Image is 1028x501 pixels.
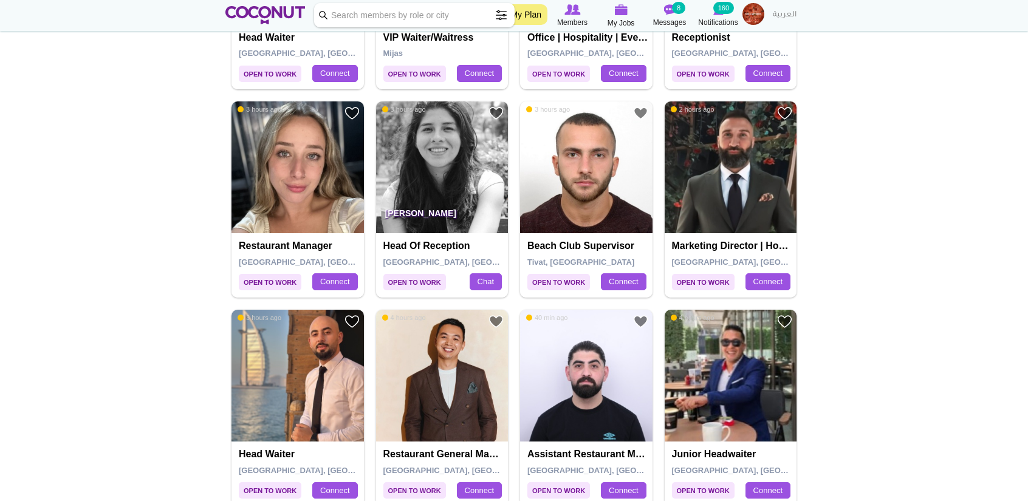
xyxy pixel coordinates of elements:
span: My Jobs [608,17,635,29]
span: Open to Work [672,274,735,290]
img: My Jobs [614,4,628,15]
h4: Office | Hospitality | Events | Corporate [527,32,648,43]
span: Open to Work [239,66,301,82]
a: Messages Messages 8 [645,3,694,29]
img: Messages [663,4,676,15]
a: Add to Favourites [633,106,648,121]
span: Notifications [698,16,738,29]
span: Open to Work [239,482,301,499]
h4: Junior Headwaiter [672,449,793,460]
span: Open to Work [383,482,446,499]
span: Open to Work [527,274,590,290]
input: Search members by role or city [314,3,515,27]
span: Open to Work [672,66,735,82]
span: Open to Work [527,482,590,499]
span: 4 hours ago [382,313,426,322]
a: Connect [312,482,357,499]
h4: Marketing Director | Hospitality | Real estate | Consultancy | FMCG | Trading | Healthcare [672,240,793,251]
a: Add to Favourites [344,314,360,329]
a: Connect [601,65,646,82]
h4: Head Waiter [239,32,360,43]
h4: Head of Reception [383,240,504,251]
span: [GEOGRAPHIC_DATA], [GEOGRAPHIC_DATA] [672,257,845,267]
a: Connect [601,273,646,290]
span: [GEOGRAPHIC_DATA], [GEOGRAPHIC_DATA] [672,49,845,58]
span: [GEOGRAPHIC_DATA], [GEOGRAPHIC_DATA] [239,466,412,475]
a: العربية [767,3,803,27]
a: Connect [457,482,502,499]
span: Messages [653,16,687,29]
h4: Receptionist [672,32,793,43]
span: Open to Work [527,66,590,82]
a: Connect [745,273,790,290]
h4: Beach club supervisor [527,240,648,251]
span: Tivat, [GEOGRAPHIC_DATA] [527,257,634,267]
span: Open to Work [383,274,446,290]
small: 8 [672,2,685,14]
span: [GEOGRAPHIC_DATA], [GEOGRAPHIC_DATA] [383,257,557,267]
span: 4 hours ago [671,313,714,322]
a: Connect [312,65,357,82]
a: Add to Favourites [777,106,792,121]
a: Add to Favourites [633,314,648,329]
span: [GEOGRAPHIC_DATA], [GEOGRAPHIC_DATA] [672,466,845,475]
span: 40 min ago [526,313,567,322]
img: Home [225,6,305,24]
a: Connect [745,482,790,499]
a: Notifications Notifications 160 [694,3,742,29]
h4: VIP Waiter/Waitress [383,32,504,43]
p: [PERSON_NAME] [376,199,509,233]
span: [GEOGRAPHIC_DATA], [GEOGRAPHIC_DATA] [239,257,412,267]
h4: Head Waiter [239,449,360,460]
img: Browse Members [564,4,580,15]
span: [GEOGRAPHIC_DATA], [GEOGRAPHIC_DATA] [383,466,557,475]
span: Members [557,16,588,29]
h4: Restaurant Manager [239,240,360,251]
img: Notifications [713,4,724,15]
span: [GEOGRAPHIC_DATA], [GEOGRAPHIC_DATA] [239,49,412,58]
a: My Jobs My Jobs [597,3,645,29]
h4: Restaurant General Manager (Pre-Opening) [383,449,504,460]
a: Connect [745,65,790,82]
a: Chat [470,273,502,290]
a: Connect [601,482,646,499]
a: Add to Favourites [344,106,360,121]
small: 160 [713,2,734,14]
span: Mijas [383,49,403,58]
a: Add to Favourites [777,314,792,329]
span: 3 hours ago [526,105,570,114]
h4: Assistant Restaurant Manager [527,449,648,460]
span: [GEOGRAPHIC_DATA], [GEOGRAPHIC_DATA] [527,49,701,58]
a: Browse Members Members [548,3,597,29]
span: Open to Work [672,482,735,499]
a: My Plan [504,4,547,25]
span: Open to Work [239,274,301,290]
a: Add to Favourites [488,106,504,121]
a: Add to Favourites [488,314,504,329]
a: Connect [312,273,357,290]
span: 3 hours ago [382,105,426,114]
span: 3 hours ago [238,105,281,114]
span: 3 hours ago [238,313,281,322]
span: Open to Work [383,66,446,82]
span: [GEOGRAPHIC_DATA], [GEOGRAPHIC_DATA] [527,466,701,475]
a: Connect [457,65,502,82]
span: 2 hours ago [671,105,714,114]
